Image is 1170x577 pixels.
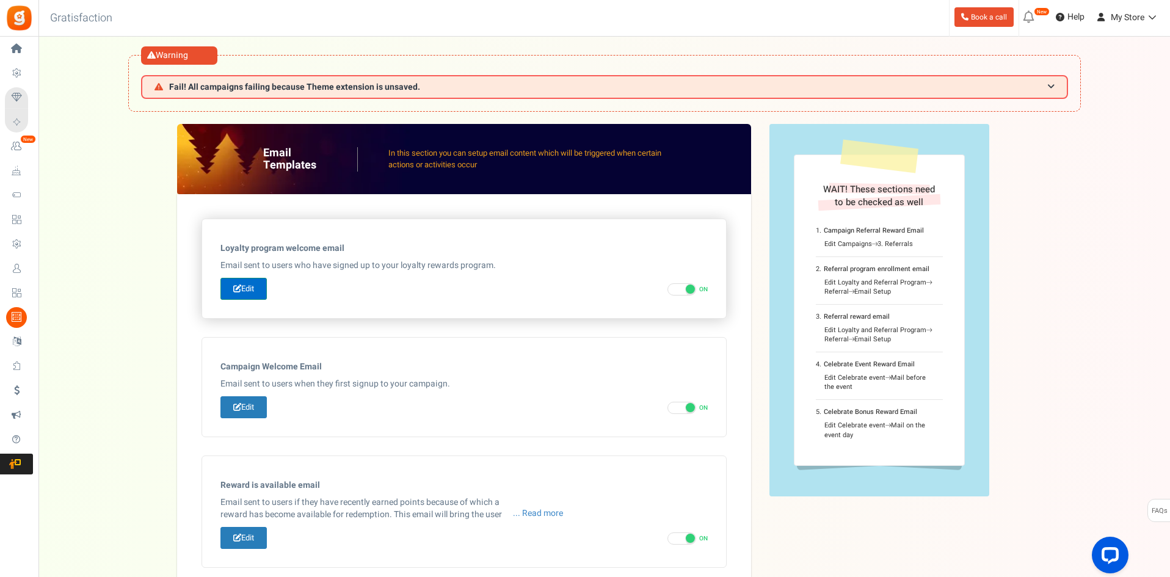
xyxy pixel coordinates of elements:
span: Help [1064,11,1085,23]
b: Celebrate Event Reward Email [824,359,915,369]
span: WAIT! These sections need to be checked as well [823,183,935,209]
span: ... Read more [513,507,563,520]
h5: Reward is available email [220,481,708,490]
p: In this section you can setup email content which will be triggered when certain actions or activ... [388,148,665,170]
a: Edit [220,527,267,550]
p: Email sent to users if they have recently earned points because of which a reward has become avai... [220,496,563,521]
div: Edit Celebrate event Mail before the event [824,373,934,392]
div: Edit Loyalty and Referral Program Referral Email Setup [824,278,934,297]
div: Warning [141,46,217,65]
img: Gratisfaction [5,4,33,32]
span: ON [699,404,708,412]
h5: Campaign Welcome Email [220,362,708,371]
a: Edit [220,278,267,300]
b: Campaign Referral Reward Email [824,225,924,236]
p: Email sent to users who have signed up to your loyalty rewards program. [220,259,708,272]
div: Edit Loyalty and Referral Program Referral Email Setup [824,325,934,344]
a: New [5,136,33,157]
span: FAQs [1151,499,1168,523]
a: Book a call [954,7,1014,27]
b: Referral program enrollment email [824,264,929,274]
a: Help [1051,7,1089,27]
em: New [20,135,36,143]
b: Celebrate Bonus Reward Email [824,407,917,417]
h3: Gratisfaction [37,6,126,31]
span: ON [699,285,708,294]
a: Edit [220,396,267,419]
span: My Store [1111,11,1144,24]
span: ON [699,534,708,543]
div: Edit Celebrate event Mail on the event day [824,421,934,440]
p: Email sent to users when they first signup to your campaign. [220,378,708,390]
em: New [1034,7,1050,16]
span: Fail! All campaigns failing because Theme extension is unsaved. [169,82,420,92]
div: Edit Campaigns 3. Referrals [824,239,934,249]
h5: Loyalty program welcome email [220,244,708,253]
h2: Email Templates [263,147,358,172]
b: Referral reward email [824,311,890,322]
